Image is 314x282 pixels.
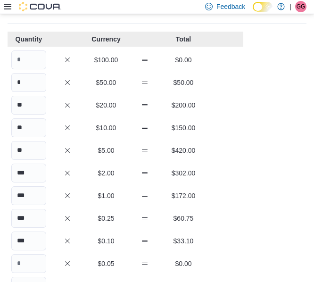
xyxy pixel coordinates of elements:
[11,186,46,205] input: Quantity
[89,123,124,133] p: $10.00
[11,118,46,137] input: Quantity
[166,191,201,200] p: $172.00
[89,34,124,44] p: Currency
[166,146,201,155] p: $420.00
[11,209,46,228] input: Quantity
[166,100,201,110] p: $200.00
[166,236,201,246] p: $33.10
[166,78,201,87] p: $50.00
[89,191,124,200] p: $1.00
[11,96,46,115] input: Quantity
[11,254,46,273] input: Quantity
[297,1,306,12] span: GG
[11,73,46,92] input: Quantity
[166,259,201,268] p: $0.00
[11,50,46,69] input: Quantity
[166,168,201,178] p: $302.00
[11,141,46,160] input: Quantity
[89,168,124,178] p: $2.00
[89,146,124,155] p: $5.00
[89,100,124,110] p: $20.00
[89,78,124,87] p: $50.00
[166,214,201,223] p: $60.75
[89,214,124,223] p: $0.25
[89,55,124,65] p: $100.00
[289,1,291,12] p: |
[166,55,201,65] p: $0.00
[216,2,245,11] span: Feedback
[11,34,46,44] p: Quantity
[295,1,306,12] div: G Gudmundson
[89,236,124,246] p: $0.10
[19,2,61,11] img: Cova
[89,259,124,268] p: $0.05
[11,164,46,182] input: Quantity
[11,232,46,250] input: Quantity
[166,123,201,133] p: $150.00
[253,2,273,12] input: Dark Mode
[166,34,201,44] p: Total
